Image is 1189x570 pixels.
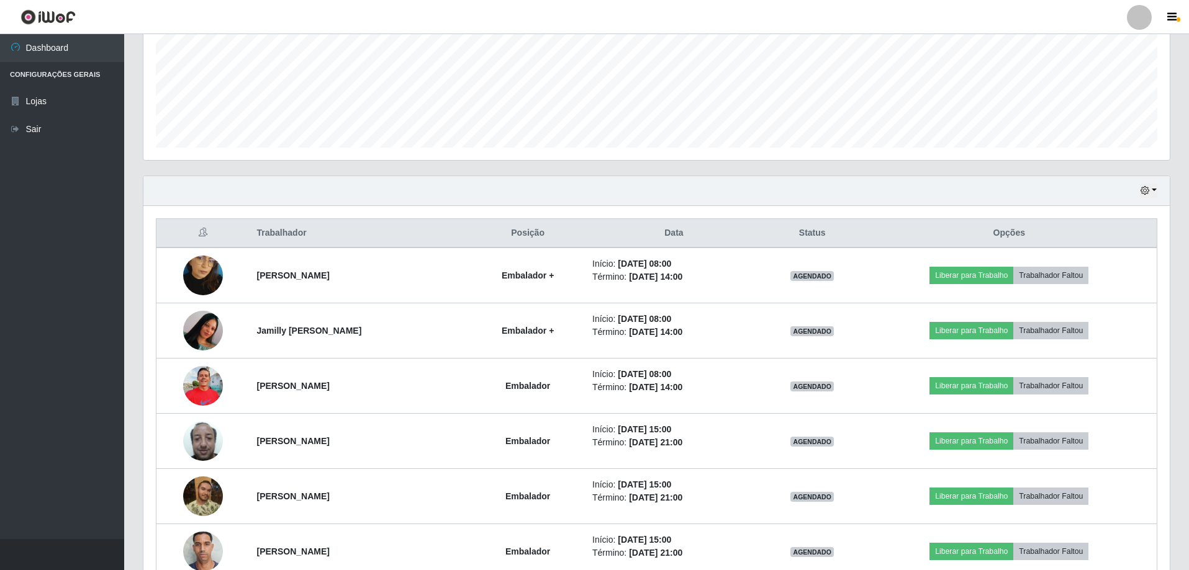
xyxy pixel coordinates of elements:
[592,257,756,270] li: Início:
[502,270,554,280] strong: Embalador +
[790,547,834,557] span: AGENDADO
[257,326,362,336] strong: Jamilly [PERSON_NAME]
[257,270,330,280] strong: [PERSON_NAME]
[618,535,671,545] time: [DATE] 15:00
[790,492,834,502] span: AGENDADO
[592,436,756,449] li: Término:
[592,313,756,326] li: Início:
[592,368,756,381] li: Início:
[618,424,671,434] time: [DATE] 15:00
[629,492,682,502] time: [DATE] 21:00
[592,491,756,504] li: Término:
[1013,488,1088,505] button: Trabalhador Faltou
[629,548,682,558] time: [DATE] 21:00
[505,546,550,556] strong: Embalador
[618,259,671,269] time: [DATE] 08:00
[592,270,756,283] li: Término:
[183,476,223,516] img: 1695042279067.jpeg
[929,432,1013,450] button: Liberar para Trabalho
[592,533,756,546] li: Início:
[592,423,756,436] li: Início:
[790,381,834,391] span: AGENDADO
[257,546,330,556] strong: [PERSON_NAME]
[183,287,223,375] img: 1699121577168.jpeg
[502,326,554,336] strong: Embalador +
[183,359,223,412] img: 1757774886821.jpeg
[505,381,550,391] strong: Embalador
[929,543,1013,560] button: Liberar para Trabalho
[1013,543,1088,560] button: Trabalhador Faltou
[929,488,1013,505] button: Liberar para Trabalho
[257,381,330,391] strong: [PERSON_NAME]
[629,437,682,447] time: [DATE] 21:00
[257,491,330,501] strong: [PERSON_NAME]
[585,219,763,248] th: Data
[629,382,682,392] time: [DATE] 14:00
[183,414,223,467] img: 1680932245371.jpeg
[505,491,550,501] strong: Embalador
[862,219,1157,248] th: Opções
[618,479,671,489] time: [DATE] 15:00
[1013,322,1088,339] button: Trabalhador Faltou
[618,369,671,379] time: [DATE] 08:00
[1013,377,1088,394] button: Trabalhador Faltou
[790,271,834,281] span: AGENDADO
[1013,432,1088,450] button: Trabalhador Faltou
[250,219,471,248] th: Trabalhador
[790,437,834,447] span: AGENDADO
[618,314,671,324] time: [DATE] 08:00
[592,381,756,394] li: Término:
[592,478,756,491] li: Início:
[1013,267,1088,284] button: Trabalhador Faltou
[790,326,834,336] span: AGENDADO
[471,219,585,248] th: Posição
[929,377,1013,394] button: Liberar para Trabalho
[505,436,550,446] strong: Embalador
[929,267,1013,284] button: Liberar para Trabalho
[629,327,682,337] time: [DATE] 14:00
[763,219,862,248] th: Status
[257,436,330,446] strong: [PERSON_NAME]
[929,322,1013,339] button: Liberar para Trabalho
[183,240,223,311] img: 1755557460272.jpeg
[629,272,682,282] time: [DATE] 14:00
[592,546,756,559] li: Término:
[20,9,76,25] img: CoreUI Logo
[592,326,756,339] li: Término:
